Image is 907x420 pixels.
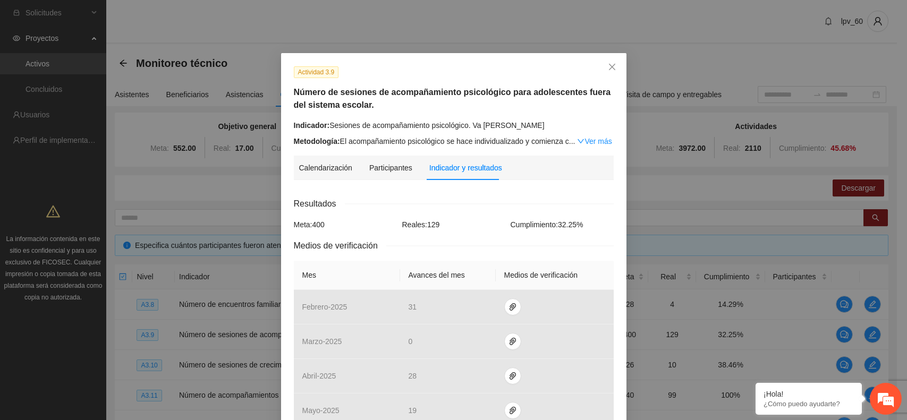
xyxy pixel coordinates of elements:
div: ¡Hola! [764,390,854,398]
span: Resultados [294,197,345,210]
span: marzo - 2025 [302,337,342,346]
span: mayo - 2025 [302,406,340,415]
span: close [608,63,616,71]
span: 19 [409,406,417,415]
span: 28 [409,372,417,380]
div: Calendarización [299,162,352,174]
div: Indicador y resultados [429,162,502,174]
button: paper-clip [504,298,521,315]
span: 31 [409,303,417,311]
div: Meta: 400 [291,219,400,230]
a: Expand [577,137,612,145]
button: paper-clip [504,367,521,384]
div: Cumplimiento: 32.25 % [508,219,616,230]
th: Avances del mes [400,261,496,290]
span: 0 [409,337,413,346]
span: abril - 2025 [302,372,336,380]
button: paper-clip [504,402,521,419]
span: Medios de verificación [294,239,386,252]
span: Actividad 3.9 [294,66,339,78]
p: ¿Cómo puedo ayudarte? [764,400,854,408]
th: Medios de verificación [496,261,614,290]
span: paper-clip [505,372,521,380]
span: febrero - 2025 [302,303,347,311]
button: Close [598,53,626,82]
strong: Metodología: [294,137,340,145]
span: Reales: 129 [402,220,440,229]
th: Mes [294,261,400,290]
span: paper-clip [505,303,521,311]
span: paper-clip [505,406,521,415]
button: paper-clip [504,333,521,350]
span: paper-clip [505,337,521,346]
div: Participantes [369,162,412,174]
strong: Indicador: [294,121,330,130]
span: down [577,138,584,145]
div: Sesiones de acompañamiento psicológico. Va [PERSON_NAME] [294,119,614,131]
span: ... [569,137,575,145]
div: El acompañamiento psicológico se hace individualizado y comienza c [294,135,614,147]
h5: Número de sesiones de acompañamiento psicológico para adolescentes fuera del sistema escolar. [294,86,614,112]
